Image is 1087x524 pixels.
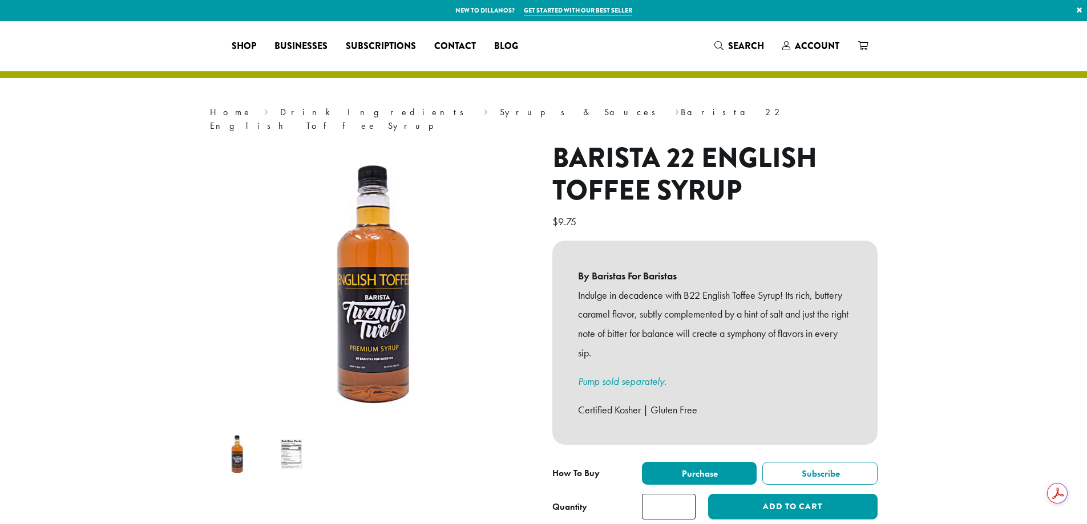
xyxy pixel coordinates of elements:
[708,494,877,519] button: Add to cart
[494,39,518,54] span: Blog
[800,468,840,480] span: Subscribe
[264,101,268,119] span: ›
[346,39,416,54] span: Subscriptions
[210,105,878,133] nav: Breadcrumb
[524,6,632,15] a: Get started with our best seller
[642,494,696,519] input: Product quantity
[728,39,764,52] span: Search
[484,101,488,119] span: ›
[500,106,663,118] a: Syrups & Sauces
[552,142,878,208] h1: Barista 22 English Toffee Syrup
[274,39,328,54] span: Businesses
[434,39,476,54] span: Contact
[269,432,314,477] img: Barista 22 English Toffee Syrup - Image 2
[578,375,666,388] a: Pump sold separately.
[280,106,471,118] a: Drink Ingredients
[232,39,256,54] span: Shop
[552,215,579,228] bdi: 9.75
[552,467,600,479] span: How To Buy
[680,468,718,480] span: Purchase
[795,39,839,52] span: Account
[578,286,852,363] p: Indulge in decadence with B22 English Toffee Syrup! Its rich, buttery caramel flavor, subtly comp...
[705,36,773,55] a: Search
[578,266,852,286] b: By Baristas For Baristas
[578,400,852,420] p: Certified Kosher | Gluten Free
[230,142,515,427] img: Barista 22 English Toffee Syrup
[215,432,260,477] img: Barista 22 English Toffee Syrup
[552,500,587,514] div: Quantity
[223,37,265,55] a: Shop
[210,106,252,118] a: Home
[675,101,679,119] span: ›
[552,215,558,228] span: $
